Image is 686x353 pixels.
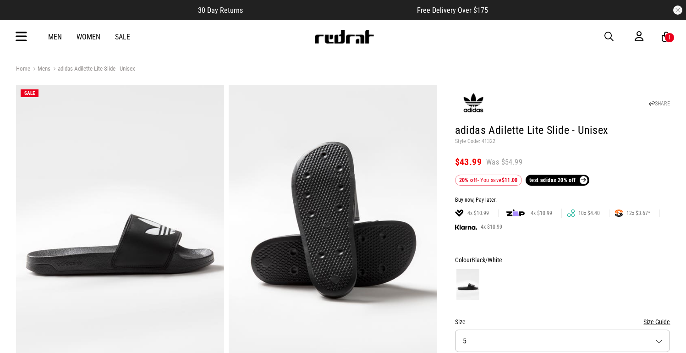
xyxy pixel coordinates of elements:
[455,316,670,327] div: Size
[575,210,604,217] span: 10x $4.40
[417,6,488,15] span: Free Delivery Over $175
[455,210,464,217] img: LAYBUY
[502,177,518,183] b: $11.00
[477,223,506,231] span: 4x $10.99
[455,175,522,186] div: - You save
[24,90,35,96] span: SALE
[455,225,477,230] img: KLARNA
[662,32,670,42] a: 1
[455,330,670,352] button: 5
[16,65,30,72] a: Home
[77,33,100,41] a: Women
[455,156,482,167] span: $43.99
[526,175,589,186] a: test adidas 20% off
[649,100,670,107] a: SHARE
[486,157,522,167] span: Was $54.99
[198,6,243,15] span: 30 Day Returns
[455,123,670,138] h1: adidas Adilette Lite Slide - Unisex
[623,210,654,217] span: 12x $3.67*
[261,6,399,15] iframe: Customer reviews powered by Trustpilot
[455,138,670,145] p: Style Code: 41322
[455,197,670,204] div: Buy now, Pay later.
[456,269,479,300] img: Black/White
[48,33,62,41] a: Men
[455,93,492,113] img: Adidas
[527,210,556,217] span: 4x $10.99
[472,256,502,264] span: Black/White
[50,65,135,74] a: adidas Adilette Lite Slide - Unisex
[643,316,670,327] button: Size Guide
[506,209,525,218] img: zip
[615,210,623,217] img: SPLITPAY
[30,65,50,74] a: Mens
[115,33,130,41] a: Sale
[463,336,466,345] span: 5
[314,30,374,44] img: Redrat logo
[455,254,670,265] div: Colour
[668,34,671,41] div: 1
[464,210,493,217] span: 4x $10.99
[567,210,575,217] img: GENOAPAY
[459,177,477,183] b: 20% off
